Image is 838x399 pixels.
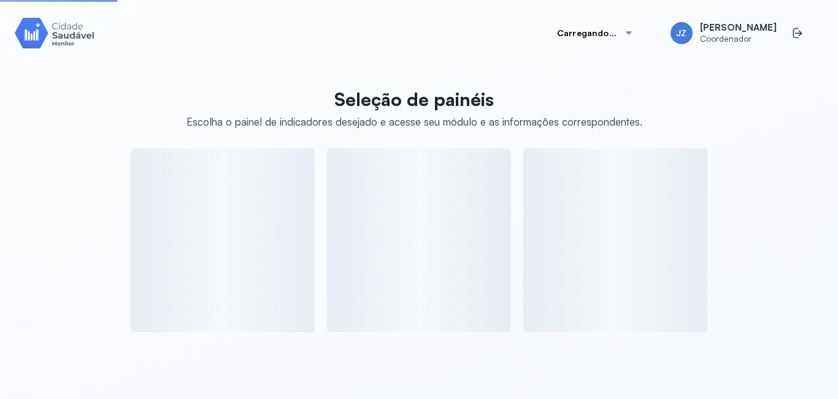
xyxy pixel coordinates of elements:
[186,88,642,110] p: Seleção de painéis
[15,15,94,50] img: Logotipo do produto Monitor
[186,115,642,128] div: Escolha o painel de indicadores desejado e acesse seu módulo e as informações correspondentes.
[700,34,777,44] span: Coordenador
[542,21,648,45] button: Carregando...
[700,22,777,34] span: [PERSON_NAME]
[676,28,686,39] span: JZ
